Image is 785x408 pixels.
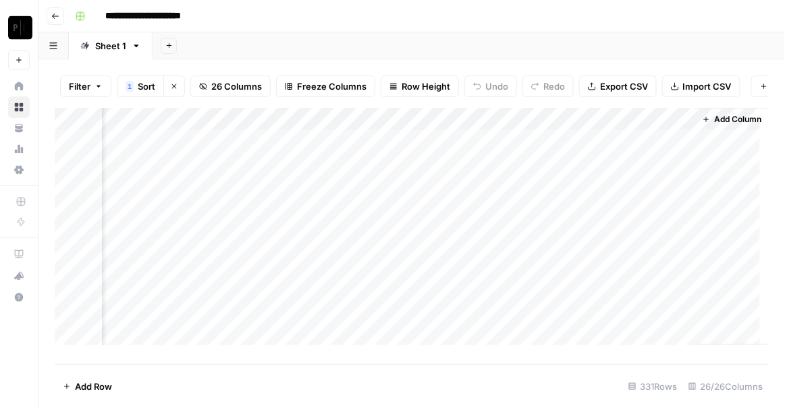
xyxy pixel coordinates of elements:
[276,76,375,97] button: Freeze Columns
[522,76,574,97] button: Redo
[128,81,132,92] span: 1
[8,159,30,181] a: Settings
[464,76,517,97] button: Undo
[8,243,30,265] a: AirOps Academy
[8,76,30,97] a: Home
[8,265,30,287] button: What's new?
[683,80,732,93] span: Import CSV
[69,80,90,93] span: Filter
[8,117,30,139] a: Your Data
[60,76,111,97] button: Filter
[95,39,126,53] div: Sheet 1
[297,80,367,93] span: Freeze Columns
[697,111,767,128] button: Add Column
[8,16,32,40] img: Paragon Intel - Bill / Ty / Colby R&D Logo
[138,80,155,93] span: Sort
[55,376,120,397] button: Add Row
[8,11,30,45] button: Workspace: Paragon Intel - Bill / Ty / Colby R&D
[8,138,30,160] a: Usage
[9,266,29,286] div: What's new?
[543,80,565,93] span: Redo
[8,287,30,308] button: Help + Support
[75,380,112,393] span: Add Row
[402,80,450,93] span: Row Height
[190,76,271,97] button: 26 Columns
[623,376,683,397] div: 331 Rows
[485,80,508,93] span: Undo
[579,76,657,97] button: Export CSV
[69,32,153,59] a: Sheet 1
[662,76,740,97] button: Import CSV
[683,376,769,397] div: 26/26 Columns
[211,80,262,93] span: 26 Columns
[126,81,134,92] div: 1
[8,96,30,118] a: Browse
[117,76,163,97] button: 1Sort
[715,113,762,125] span: Add Column
[381,76,459,97] button: Row Height
[600,80,648,93] span: Export CSV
